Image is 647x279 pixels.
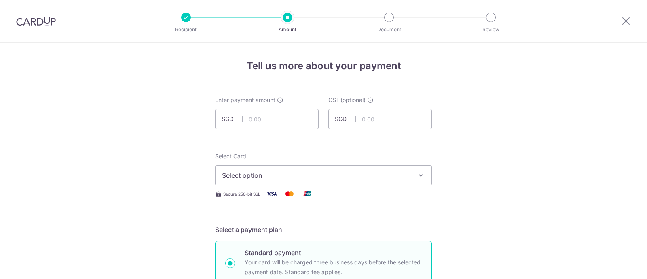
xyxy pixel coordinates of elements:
[264,189,280,199] img: Visa
[328,109,432,129] input: 0.00
[222,115,243,123] span: SGD
[359,26,419,34] p: Document
[215,96,275,104] span: Enter payment amount
[258,26,317,34] p: Amount
[299,189,315,199] img: Union Pay
[245,258,422,277] p: Your card will be charged three business days before the selected payment date. Standard fee appl...
[215,109,319,129] input: 0.00
[215,153,246,160] span: translation missing: en.payables.payment_networks.credit_card.summary.labels.select_card
[16,16,56,26] img: CardUp
[281,189,298,199] img: Mastercard
[215,59,432,73] h4: Tell us more about your payment
[328,96,340,104] span: GST
[222,170,410,180] span: Select option
[461,26,521,34] p: Review
[335,115,356,123] span: SGD
[156,26,216,34] p: Recipient
[215,225,432,234] h5: Select a payment plan
[215,165,432,185] button: Select option
[223,191,260,197] span: Secure 256-bit SSL
[340,96,366,104] span: (optional)
[245,248,422,258] p: Standard payment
